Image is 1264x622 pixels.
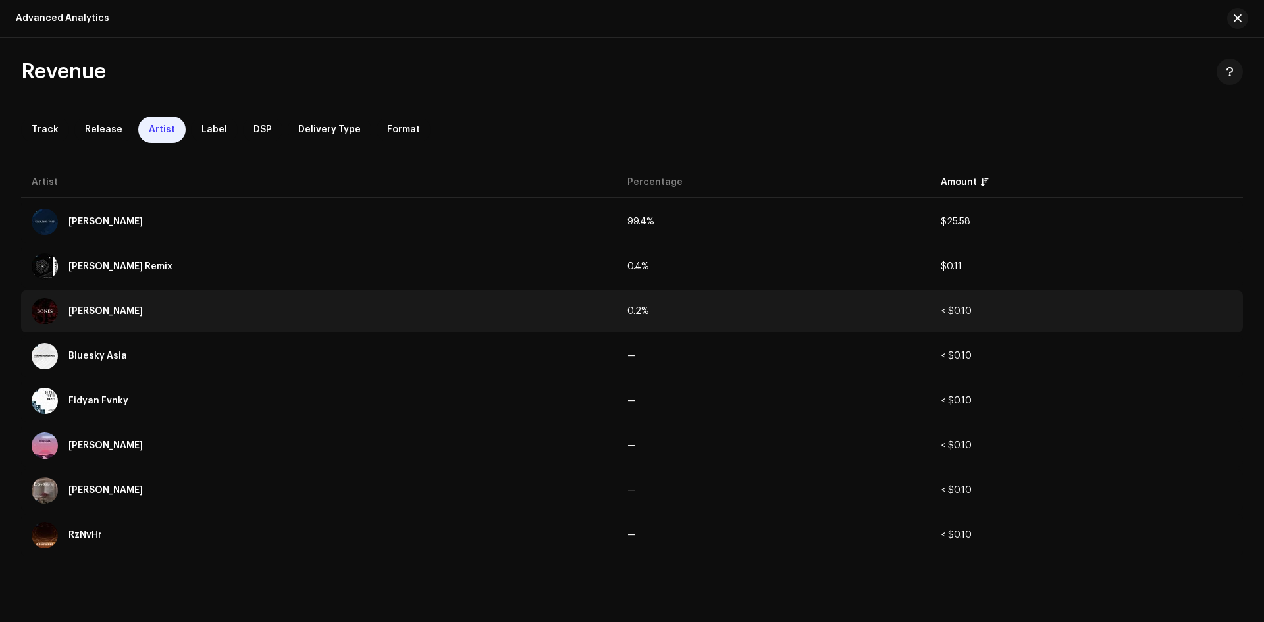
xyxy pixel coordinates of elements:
[941,351,972,361] span: < $0.10
[941,486,972,495] span: < $0.10
[627,262,649,271] span: 0.4%
[941,307,972,316] span: < $0.10
[627,396,636,405] span: —
[298,124,361,135] span: Delivery Type
[941,396,972,405] span: < $0.10
[627,531,636,540] span: —
[201,124,227,135] span: Label
[387,124,420,135] span: Format
[627,307,649,316] span: 0.2%
[941,217,970,226] span: $25.58
[941,441,972,450] span: < $0.10
[627,441,636,450] span: —
[627,351,636,361] span: —
[941,262,962,271] span: $0.11
[627,217,654,226] span: 99.4%
[627,486,636,495] span: —
[253,124,272,135] span: DSP
[941,531,972,540] span: < $0.10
